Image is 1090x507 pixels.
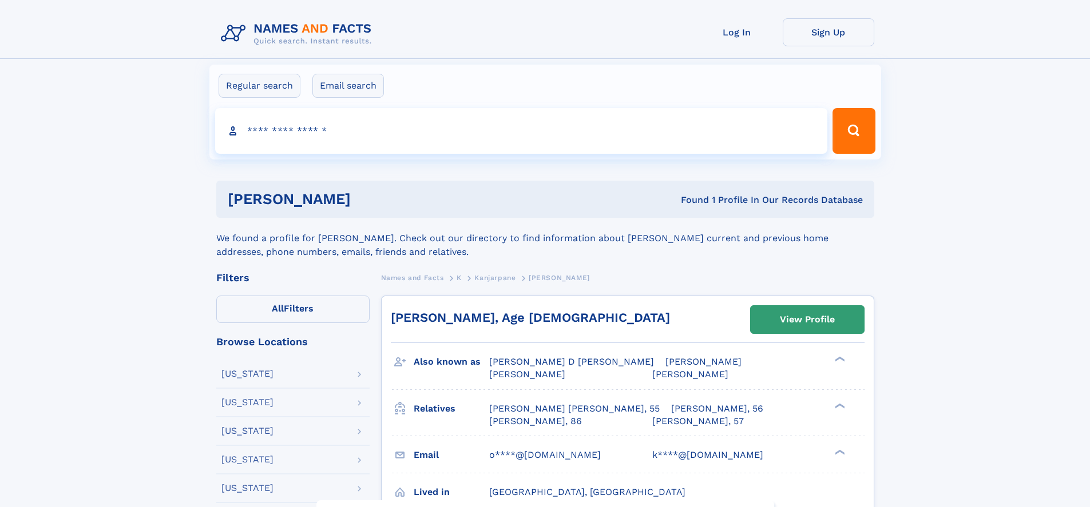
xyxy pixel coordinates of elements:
[219,74,300,98] label: Regular search
[665,356,742,367] span: [PERSON_NAME]
[391,310,670,325] a: [PERSON_NAME], Age [DEMOGRAPHIC_DATA]
[652,369,728,380] span: [PERSON_NAME]
[312,74,384,98] label: Email search
[780,306,835,333] div: View Profile
[652,415,744,428] a: [PERSON_NAME], 57
[516,194,863,206] div: Found 1 Profile In Our Records Database
[221,398,274,407] div: [US_STATE]
[216,296,370,323] label: Filters
[474,270,516,285] a: Kanjarpane
[414,399,489,418] h3: Relatives
[489,356,654,367] span: [PERSON_NAME] D [PERSON_NAME]
[474,274,516,282] span: Kanjarpane
[381,270,444,285] a: Names and Facts
[228,192,516,206] h1: [PERSON_NAME]
[414,482,489,502] h3: Lived in
[215,108,828,154] input: search input
[221,426,274,436] div: [US_STATE]
[783,18,874,46] a: Sign Up
[832,356,846,363] div: ❯
[489,402,660,415] a: [PERSON_NAME] [PERSON_NAME], 55
[221,455,274,464] div: [US_STATE]
[833,108,875,154] button: Search Button
[216,337,370,347] div: Browse Locations
[221,484,274,493] div: [US_STATE]
[221,369,274,378] div: [US_STATE]
[489,415,582,428] a: [PERSON_NAME], 86
[272,303,284,314] span: All
[414,352,489,372] h3: Also known as
[457,274,462,282] span: K
[671,402,763,415] a: [PERSON_NAME], 56
[216,218,874,259] div: We found a profile for [PERSON_NAME]. Check out our directory to find information about [PERSON_N...
[691,18,783,46] a: Log In
[489,486,685,497] span: [GEOGRAPHIC_DATA], [GEOGRAPHIC_DATA]
[832,448,846,456] div: ❯
[832,402,846,409] div: ❯
[216,18,381,49] img: Logo Names and Facts
[489,369,565,380] span: [PERSON_NAME]
[529,274,590,282] span: [PERSON_NAME]
[751,306,864,333] a: View Profile
[457,270,462,285] a: K
[216,273,370,283] div: Filters
[414,445,489,465] h3: Email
